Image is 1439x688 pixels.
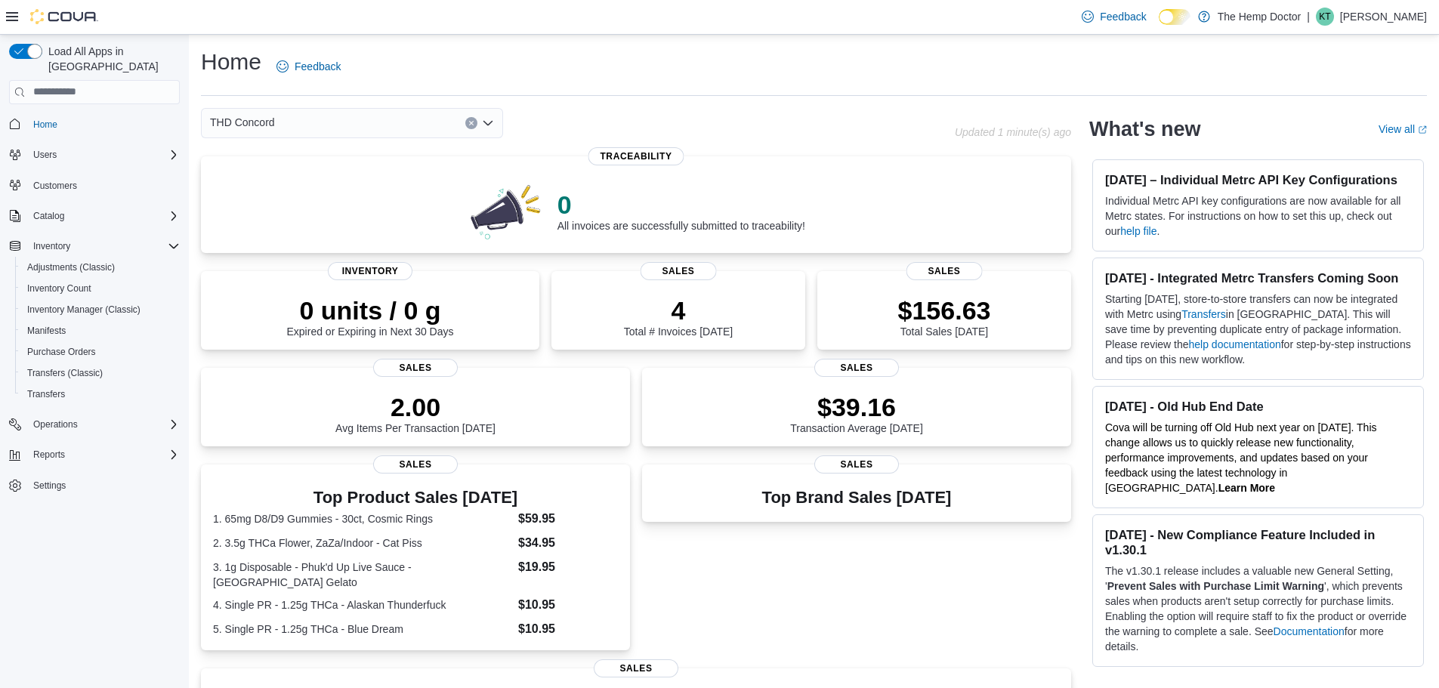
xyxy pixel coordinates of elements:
[1105,527,1411,557] h3: [DATE] - New Compliance Feature Included in v1.30.1
[21,258,180,276] span: Adjustments (Classic)
[373,455,458,474] span: Sales
[373,359,458,377] span: Sales
[1159,9,1190,25] input: Dark Mode
[33,119,57,131] span: Home
[1100,9,1146,24] span: Feedback
[27,446,71,464] button: Reports
[27,115,180,134] span: Home
[3,236,186,257] button: Inventory
[27,176,180,195] span: Customers
[3,113,186,135] button: Home
[790,392,923,434] div: Transaction Average [DATE]
[518,558,618,576] dd: $19.95
[3,444,186,465] button: Reports
[467,180,545,241] img: 0
[335,392,496,434] div: Avg Items Per Transaction [DATE]
[15,257,186,278] button: Adjustments (Classic)
[210,113,275,131] span: THD Concord
[27,415,84,433] button: Operations
[790,392,923,422] p: $39.16
[21,301,147,319] a: Inventory Manager (Classic)
[557,190,805,232] div: All invoices are successfully submitted to traceability!
[1274,625,1345,637] a: Documentation
[33,180,77,192] span: Customers
[287,295,454,338] div: Expired or Expiring in Next 30 Days
[213,560,512,590] dt: 3. 1g Disposable - Phuk'd Up Live Sauce - [GEOGRAPHIC_DATA] Gelato
[27,367,103,379] span: Transfers (Classic)
[624,295,733,338] div: Total # Invoices [DATE]
[518,534,618,552] dd: $34.95
[3,205,186,227] button: Catalog
[1105,563,1411,654] p: The v1.30.1 release includes a valuable new General Setting, ' ', which prevents sales when produ...
[21,343,180,361] span: Purchase Orders
[1105,399,1411,414] h3: [DATE] - Old Hub End Date
[33,210,64,222] span: Catalog
[27,446,180,464] span: Reports
[1189,338,1281,350] a: help documentation
[3,174,186,196] button: Customers
[30,9,98,24] img: Cova
[27,304,141,316] span: Inventory Manager (Classic)
[27,282,91,295] span: Inventory Count
[42,44,180,74] span: Load All Apps in [GEOGRAPHIC_DATA]
[27,207,180,225] span: Catalog
[27,146,180,164] span: Users
[814,359,899,377] span: Sales
[557,190,805,220] p: 0
[27,116,63,134] a: Home
[1076,2,1152,32] a: Feedback
[641,262,717,280] span: Sales
[27,415,180,433] span: Operations
[335,392,496,422] p: 2.00
[15,299,186,320] button: Inventory Manager (Classic)
[27,207,70,225] button: Catalog
[27,476,180,495] span: Settings
[9,107,180,536] nav: Complex example
[814,455,899,474] span: Sales
[27,477,72,495] a: Settings
[906,262,983,280] span: Sales
[213,489,618,507] h3: Top Product Sales [DATE]
[21,301,180,319] span: Inventory Manager (Classic)
[898,295,991,325] p: $156.63
[1105,270,1411,285] h3: [DATE] - Integrated Metrc Transfers Coming Soon
[1105,172,1411,187] h3: [DATE] – Individual Metrc API Key Configurations
[1105,292,1411,367] p: Starting [DATE], store-to-store transfers can now be integrated with Metrc using in [GEOGRAPHIC_D...
[898,295,991,338] div: Total Sales [DATE]
[1307,8,1310,26] p: |
[33,418,78,430] span: Operations
[1218,8,1301,26] p: The Hemp Doctor
[27,237,180,255] span: Inventory
[1379,123,1427,135] a: View allExternal link
[27,346,96,358] span: Purchase Orders
[3,144,186,165] button: Users
[3,414,186,435] button: Operations
[15,320,186,341] button: Manifests
[15,341,186,363] button: Purchase Orders
[3,474,186,496] button: Settings
[21,364,109,382] a: Transfers (Classic)
[33,149,57,161] span: Users
[33,449,65,461] span: Reports
[518,620,618,638] dd: $10.95
[594,659,678,677] span: Sales
[270,51,347,82] a: Feedback
[21,258,121,276] a: Adjustments (Classic)
[465,117,477,129] button: Clear input
[213,535,512,551] dt: 2. 3.5g THCa Flower, ZaZa/Indoor - Cat Piss
[328,262,412,280] span: Inventory
[213,511,512,526] dt: 1. 65mg D8/D9 Gummies - 30ct, Cosmic Rings
[33,240,70,252] span: Inventory
[213,622,512,637] dt: 5. Single PR - 1.25g THCa - Blue Dream
[1181,308,1226,320] a: Transfers
[33,480,66,492] span: Settings
[482,117,494,129] button: Open list of options
[27,388,65,400] span: Transfers
[1340,8,1427,26] p: [PERSON_NAME]
[1418,125,1427,134] svg: External link
[21,364,180,382] span: Transfers (Classic)
[21,279,180,298] span: Inventory Count
[15,363,186,384] button: Transfers (Classic)
[1107,580,1324,592] strong: Prevent Sales with Purchase Limit Warning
